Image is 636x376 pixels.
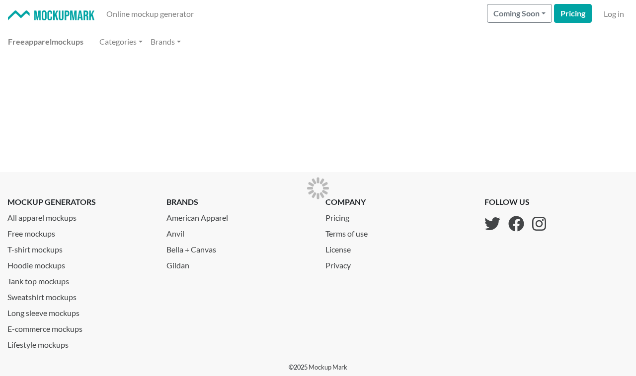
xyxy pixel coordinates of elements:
[4,32,87,52] a: Freeapparelmockups
[554,4,592,23] a: Pricing
[7,255,152,271] a: Hoodie mockups
[166,240,311,255] a: Bella + Canvas
[7,208,152,224] a: All apparel mockups
[7,196,152,208] p: mockup generators
[166,255,311,271] a: Gildan
[95,32,147,52] a: Categories
[166,208,311,224] a: American Apparel
[25,37,52,46] span: apparel
[325,255,376,271] a: Privacy
[166,224,311,240] a: Anvil
[8,10,94,21] img: Mockup Mark
[600,4,628,24] a: Log in
[487,4,552,23] button: Coming Soon
[166,196,311,208] p: brands
[7,240,152,255] a: T-shirt mockups
[309,363,347,371] a: Mockup Mark
[289,363,347,372] p: © 2025
[7,335,152,351] a: Lifestyle mockups
[484,196,546,208] p: follow us
[7,287,152,303] a: Sweatshirt mockups
[7,303,152,319] a: Long sleeve mockups
[7,319,152,335] a: E-commerce mockups
[325,240,376,255] a: License
[102,4,198,24] a: Online mockup generator
[325,224,376,240] a: Terms of use
[325,208,376,224] a: Pricing
[325,196,376,208] p: company
[7,271,152,287] a: Tank top mockups
[147,32,185,52] a: Brands
[7,224,152,240] a: Free mockups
